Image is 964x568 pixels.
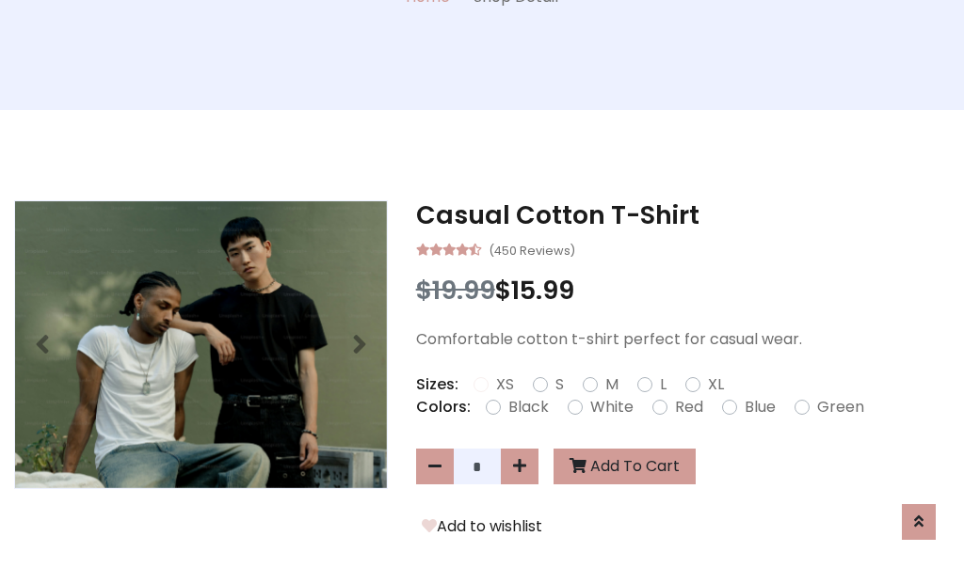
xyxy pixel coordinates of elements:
[511,273,574,308] span: 15.99
[15,201,387,488] img: Image
[416,328,950,351] p: Comfortable cotton t-shirt perfect for casual wear.
[554,449,696,484] button: Add To Cart
[416,373,458,396] p: Sizes:
[416,200,950,230] h3: Casual Cotton T-Shirt
[745,396,776,418] label: Blue
[416,276,950,306] h3: $
[416,273,495,308] span: $19.99
[605,373,619,396] label: M
[660,373,667,396] label: L
[590,396,634,418] label: White
[817,396,864,418] label: Green
[708,373,724,396] label: XL
[675,396,703,418] label: Red
[416,396,471,418] p: Colors:
[489,238,575,260] small: (450 Reviews)
[508,396,549,418] label: Black
[416,514,548,539] button: Add to wishlist
[555,373,564,396] label: S
[496,373,514,396] label: XS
